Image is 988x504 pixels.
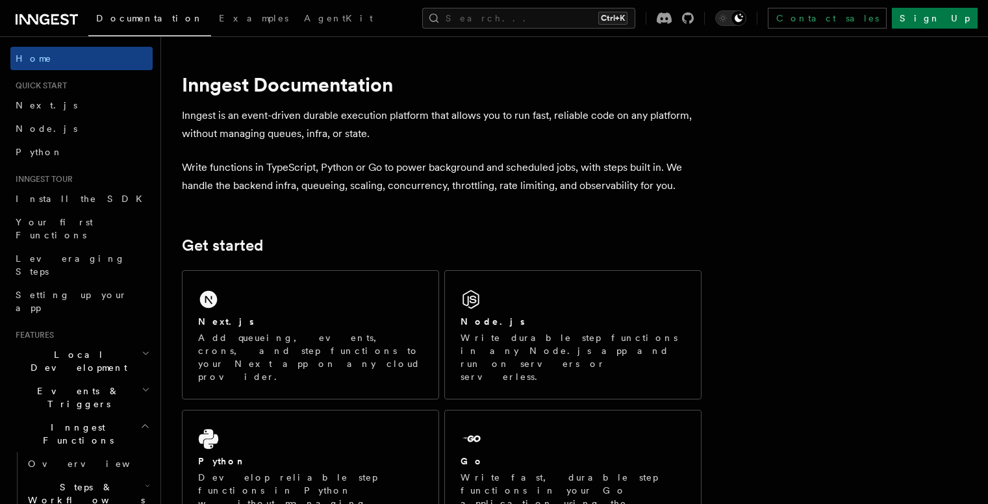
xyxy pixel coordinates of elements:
span: Inngest tour [10,174,73,184]
a: Documentation [88,4,211,36]
p: Write durable step functions in any Node.js app and run on servers or serverless. [461,331,685,383]
span: Home [16,52,52,65]
a: Contact sales [768,8,887,29]
h2: Next.js [198,315,254,328]
a: Install the SDK [10,187,153,210]
a: Node.js [10,117,153,140]
a: Node.jsWrite durable step functions in any Node.js app and run on servers or serverless. [444,270,702,399]
h2: Node.js [461,315,525,328]
a: Leveraging Steps [10,247,153,283]
button: Local Development [10,343,153,379]
a: Python [10,140,153,164]
a: Home [10,47,153,70]
span: Features [10,330,54,340]
button: Inngest Functions [10,416,153,452]
h2: Python [198,455,246,468]
a: Next.jsAdd queueing, events, crons, and step functions to your Next app on any cloud provider. [182,270,439,399]
span: Overview [28,459,162,469]
a: Your first Functions [10,210,153,247]
span: Events & Triggers [10,384,142,410]
p: Inngest is an event-driven durable execution platform that allows you to run fast, reliable code ... [182,107,702,143]
span: Examples [219,13,288,23]
span: Documentation [96,13,203,23]
p: Write functions in TypeScript, Python or Go to power background and scheduled jobs, with steps bu... [182,158,702,195]
a: Setting up your app [10,283,153,320]
span: Node.js [16,123,77,134]
span: AgentKit [304,13,373,23]
a: Overview [23,452,153,475]
h1: Inngest Documentation [182,73,702,96]
span: Install the SDK [16,194,150,204]
button: Toggle dark mode [715,10,746,26]
a: Examples [211,4,296,35]
span: Local Development [10,348,142,374]
span: Inngest Functions [10,421,140,447]
p: Add queueing, events, crons, and step functions to your Next app on any cloud provider. [198,331,423,383]
span: Your first Functions [16,217,93,240]
span: Leveraging Steps [16,253,125,277]
a: AgentKit [296,4,381,35]
span: Quick start [10,81,67,91]
button: Search...Ctrl+K [422,8,635,29]
span: Next.js [16,100,77,110]
a: Next.js [10,94,153,117]
span: Python [16,147,63,157]
button: Events & Triggers [10,379,153,416]
kbd: Ctrl+K [598,12,627,25]
a: Sign Up [892,8,978,29]
a: Get started [182,236,263,255]
h2: Go [461,455,484,468]
span: Setting up your app [16,290,127,313]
